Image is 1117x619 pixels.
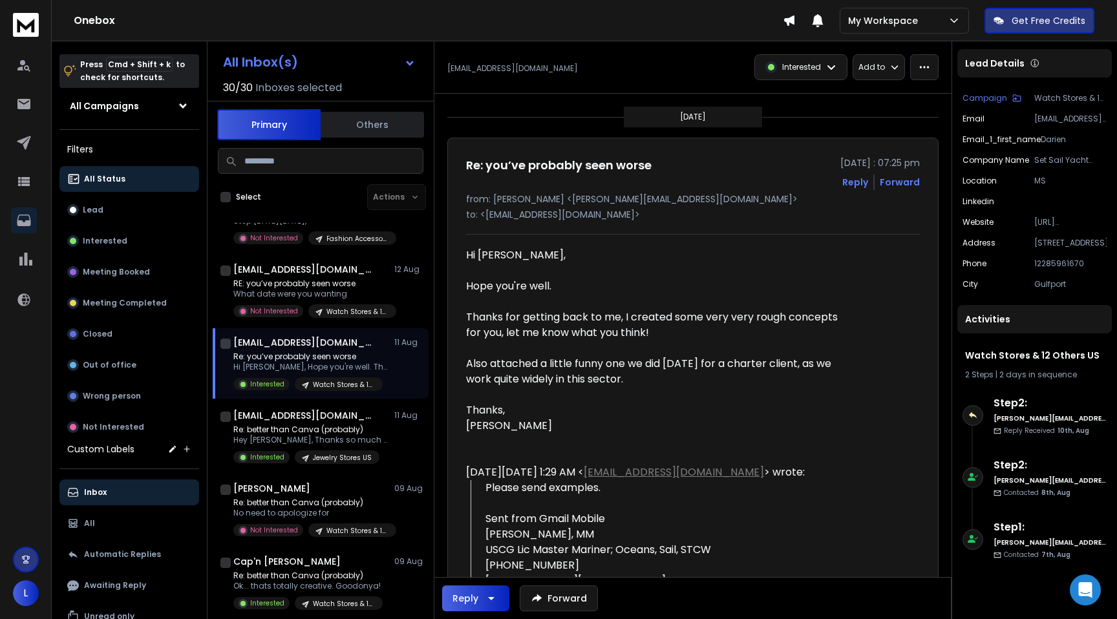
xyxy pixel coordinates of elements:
[963,238,995,248] p: address
[13,580,39,606] button: L
[466,156,652,174] h1: Re: you’ve probably seen worse
[394,483,423,494] p: 09 Aug
[59,197,199,223] button: Lead
[994,457,1107,473] h6: Step 2 :
[1034,258,1107,269] p: 12285961670
[994,538,1107,547] h6: [PERSON_NAME][EMAIL_ADDRESS][DOMAIN_NAME]
[466,418,844,434] div: [PERSON_NAME]
[83,236,127,246] p: Interested
[217,109,321,140] button: Primary
[313,599,375,609] p: Watch Stores & 12 Others US
[965,370,1104,380] div: |
[83,298,167,308] p: Meeting Completed
[59,541,199,567] button: Automatic Replies
[67,443,134,456] h3: Custom Labels
[83,205,103,215] p: Lead
[394,337,423,348] p: 11 Aug
[466,247,844,263] div: Hi [PERSON_NAME],
[394,556,423,567] p: 09 Aug
[233,263,376,276] h1: [EMAIL_ADDRESS][DOMAIN_NAME]
[233,425,388,435] p: Re: better than Canva (probably)
[965,349,1104,362] h1: Watch Stores & 12 Others US
[1034,93,1107,103] p: Watch Stores & 12 Others US
[1034,279,1107,289] p: Gulfport
[59,259,199,285] button: Meeting Booked
[963,93,1021,103] button: Campaign
[963,196,994,207] p: linkedin
[250,233,298,243] p: Not Interested
[466,208,920,221] p: to: <[EMAIL_ADDRESS][DOMAIN_NAME]>
[233,581,383,591] p: Ok... thats totally creative. Goodonya!
[59,140,199,158] h3: Filters
[858,62,885,72] p: Add to
[80,58,185,84] p: Press to check for shortcuts.
[1070,574,1101,605] div: Open Intercom Messenger
[84,174,125,184] p: All Status
[1004,488,1070,498] p: Contacted
[466,465,844,480] div: [DATE][DATE] 1:29 AM < > wrote:
[994,414,1107,423] h6: [PERSON_NAME][EMAIL_ADDRESS][DOMAIN_NAME]
[584,465,764,479] a: [EMAIL_ADDRESS][DOMAIN_NAME]
[233,555,341,568] h1: Cap'n [PERSON_NAME]
[250,306,298,316] p: Not Interested
[1041,134,1107,145] p: Darien
[963,114,984,124] p: Email
[250,452,284,462] p: Interested
[520,585,598,611] button: Forward
[59,414,199,440] button: Not Interested
[994,476,1107,485] h6: [PERSON_NAME][EMAIL_ADDRESS][DOMAIN_NAME]
[963,217,994,227] p: website
[59,479,199,505] button: Inbox
[466,193,920,205] p: from: [PERSON_NAME] <[PERSON_NAME][EMAIL_ADDRESS][DOMAIN_NAME]>
[84,549,161,560] p: Automatic Replies
[223,56,298,68] h1: All Inbox(s)
[880,176,920,189] div: Forward
[233,289,388,299] p: What date were you wanting
[466,278,844,294] div: Hope you're well.
[394,264,423,275] p: 12 Aug
[994,519,1107,535] h6: Step 1 :
[313,380,375,390] p: Watch Stores & 12 Others US
[1034,114,1107,124] p: [EMAIL_ADDRESS][DOMAIN_NAME]
[233,409,376,422] h1: [EMAIL_ADDRESS][DOMAIN_NAME]
[1041,550,1070,560] span: 7th, Aug
[59,510,199,536] button: All
[1004,550,1070,560] p: Contacted
[994,395,1107,411] h6: Step 2 :
[59,93,199,119] button: All Campaigns
[485,511,844,604] div: Sent from Gmail Mobile [PERSON_NAME], MM USCG Lic Master Mariner; Oceans, Sail, STCW [PHONE_NUMBE...
[236,192,261,202] label: Select
[84,518,95,529] p: All
[485,480,844,604] div: Please send examples.
[442,585,509,611] button: Reply
[233,571,383,581] p: Re: better than Canva (probably)
[963,134,1041,145] p: email_1_first_name
[326,526,388,536] p: Watch Stores & 12 Others US
[452,592,478,605] div: Reply
[842,176,868,189] button: Reply
[84,580,146,591] p: Awaiting Reply
[59,352,199,378] button: Out of office
[1034,217,1107,227] p: [URL][DOMAIN_NAME]
[233,362,388,372] p: Hi [PERSON_NAME], Hope you're well. Thanks for
[963,279,978,289] p: city
[59,572,199,598] button: Awaiting Reply
[963,155,1029,165] p: Company Name
[313,453,372,463] p: Jewelry Stores US
[466,309,844,341] div: Thanks for getting back to me, I created some very very rough concepts for you, let me know what ...
[466,356,844,387] div: Also attached a little funny one we did [DATE] for a charter client, as we work quite widely in t...
[782,62,821,72] p: Interested
[233,435,388,445] p: Hey [PERSON_NAME], Thanks so much for
[1004,426,1089,435] p: Reply Received
[83,329,112,339] p: Closed
[223,80,253,96] span: 30 / 30
[83,422,144,432] p: Not Interested
[326,234,388,244] p: Fashion Accessories [GEOGRAPHIC_DATA]
[848,14,923,27] p: My Workspace
[840,156,920,169] p: [DATE] : 07:25 pm
[83,391,141,401] p: Wrong person
[233,351,388,362] p: Re: you’ve probably seen worse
